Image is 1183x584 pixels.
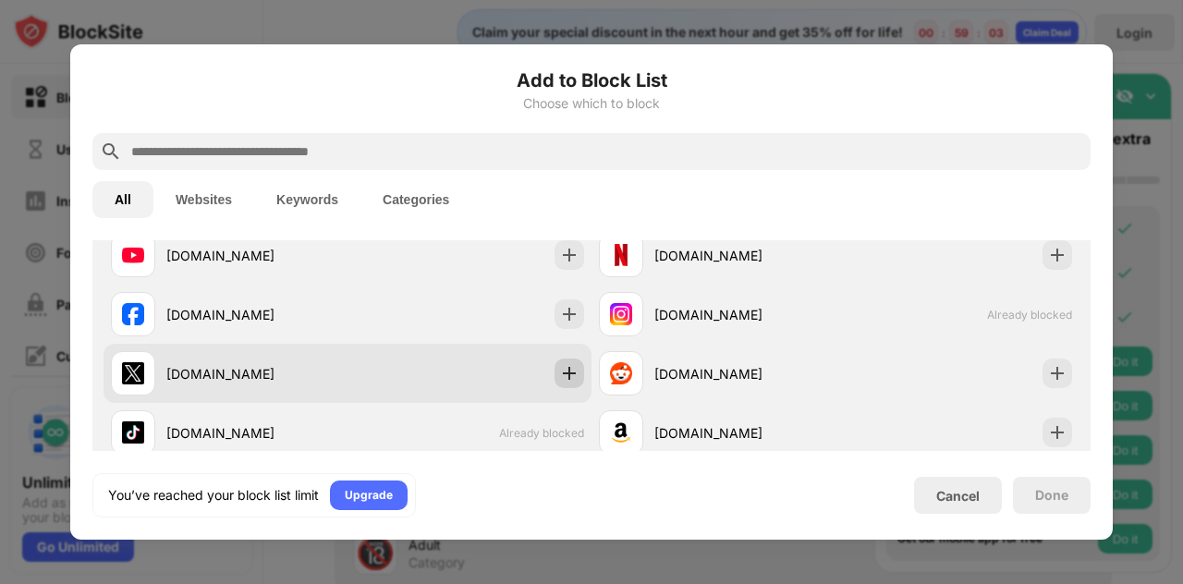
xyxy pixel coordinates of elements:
div: Done [1035,488,1068,503]
img: favicons [610,362,632,384]
img: favicons [610,244,632,266]
button: Categories [360,181,471,218]
img: favicons [122,362,144,384]
span: Already blocked [499,426,584,440]
img: search.svg [100,140,122,163]
div: Upgrade [345,486,393,505]
div: [DOMAIN_NAME] [654,246,835,265]
span: Already blocked [987,308,1072,322]
img: favicons [122,303,144,325]
button: Keywords [254,181,360,218]
div: [DOMAIN_NAME] [166,246,348,265]
button: All [92,181,153,218]
img: favicons [122,421,144,444]
div: You’ve reached your block list limit [108,486,319,505]
div: [DOMAIN_NAME] [166,305,348,324]
div: [DOMAIN_NAME] [654,305,835,324]
h6: Add to Block List [92,67,1091,94]
div: [DOMAIN_NAME] [654,423,835,443]
div: Choose which to block [92,96,1091,111]
img: favicons [610,421,632,444]
div: [DOMAIN_NAME] [654,364,835,383]
img: favicons [122,244,144,266]
div: [DOMAIN_NAME] [166,364,348,383]
button: Websites [153,181,254,218]
div: Cancel [936,488,980,504]
div: [DOMAIN_NAME] [166,423,348,443]
img: favicons [610,303,632,325]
